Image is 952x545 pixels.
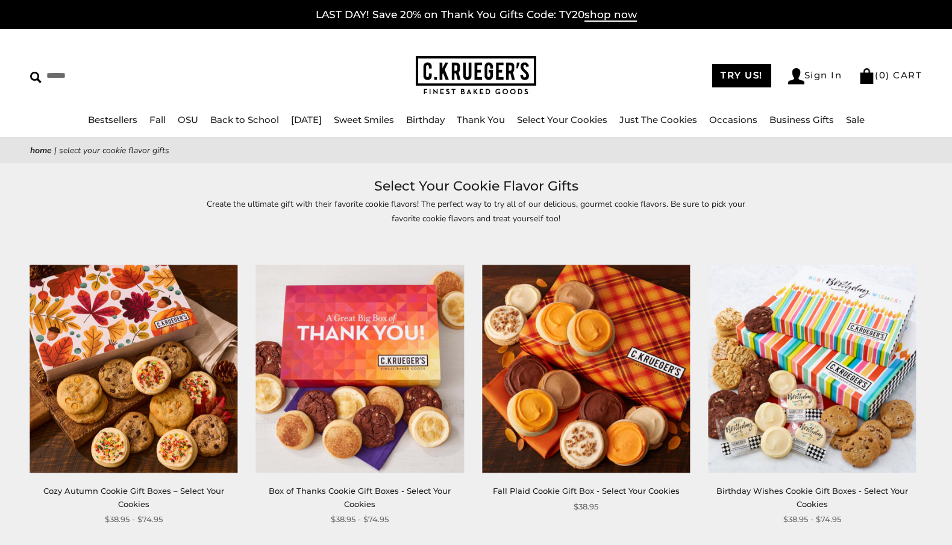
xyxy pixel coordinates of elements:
img: Fall Plaid Cookie Gift Box - Select Your Cookies [482,265,690,473]
a: Home [30,145,52,156]
span: $38.95 - $74.95 [105,513,163,526]
img: Cozy Autumn Cookie Gift Boxes – Select Your Cookies [30,265,238,473]
a: (0) CART [859,69,922,81]
span: $38.95 - $74.95 [783,513,841,526]
a: Birthday [406,114,445,125]
nav: breadcrumbs [30,143,922,157]
a: Sign In [788,68,842,84]
a: Bestsellers [88,114,137,125]
img: C.KRUEGER'S [416,56,536,95]
a: Thank You [457,114,505,125]
a: Select Your Cookies [517,114,607,125]
a: Back to School [210,114,279,125]
a: Cozy Autumn Cookie Gift Boxes – Select Your Cookies [43,486,224,508]
a: LAST DAY! Save 20% on Thank You Gifts Code: TY20shop now [316,8,637,22]
a: Sale [846,114,865,125]
a: Business Gifts [769,114,834,125]
a: Just The Cookies [619,114,697,125]
a: Fall Plaid Cookie Gift Box - Select Your Cookies [493,486,680,496]
span: $38.95 - $74.95 [331,513,389,526]
a: [DATE] [291,114,322,125]
a: TRY US! [712,64,771,87]
h1: Select Your Cookie Flavor Gifts [48,175,904,197]
a: Occasions [709,114,757,125]
a: Sweet Smiles [334,114,394,125]
span: shop now [584,8,637,22]
span: | [54,145,57,156]
img: Search [30,72,42,83]
input: Search [30,66,174,85]
a: Birthday Wishes Cookie Gift Boxes - Select Your Cookies [716,486,908,508]
span: $38.95 [574,500,598,513]
span: Select Your Cookie Flavor Gifts [59,145,169,156]
span: 0 [879,69,886,81]
p: Create the ultimate gift with their favorite cookie flavors! The perfect way to try all of our de... [199,197,753,225]
img: Box of Thanks Cookie Gift Boxes - Select Your Cookies [256,265,464,473]
a: Box of Thanks Cookie Gift Boxes - Select Your Cookies [269,486,451,508]
img: Bag [859,68,875,84]
a: Fall [149,114,166,125]
img: Account [788,68,804,84]
a: OSU [178,114,198,125]
img: Birthday Wishes Cookie Gift Boxes - Select Your Cookies [708,265,916,473]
